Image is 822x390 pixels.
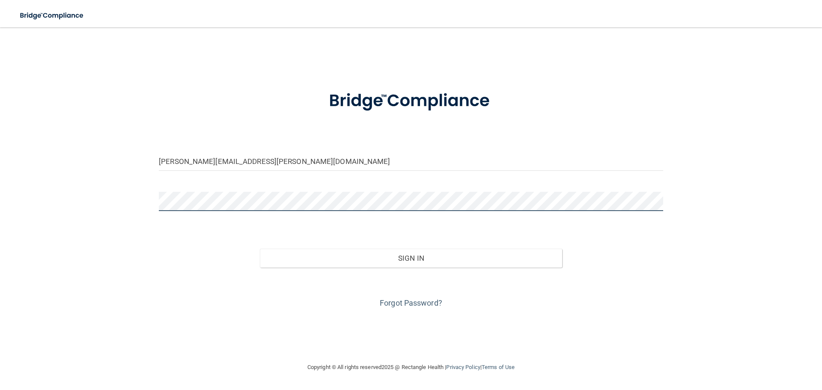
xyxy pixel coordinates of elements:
[255,354,567,381] div: Copyright © All rights reserved 2025 @ Rectangle Health | |
[311,79,511,123] img: bridge_compliance_login_screen.278c3ca4.svg
[482,364,515,370] a: Terms of Use
[380,298,442,307] a: Forgot Password?
[159,152,663,171] input: Email
[446,364,480,370] a: Privacy Policy
[260,249,563,268] button: Sign In
[13,7,92,24] img: bridge_compliance_login_screen.278c3ca4.svg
